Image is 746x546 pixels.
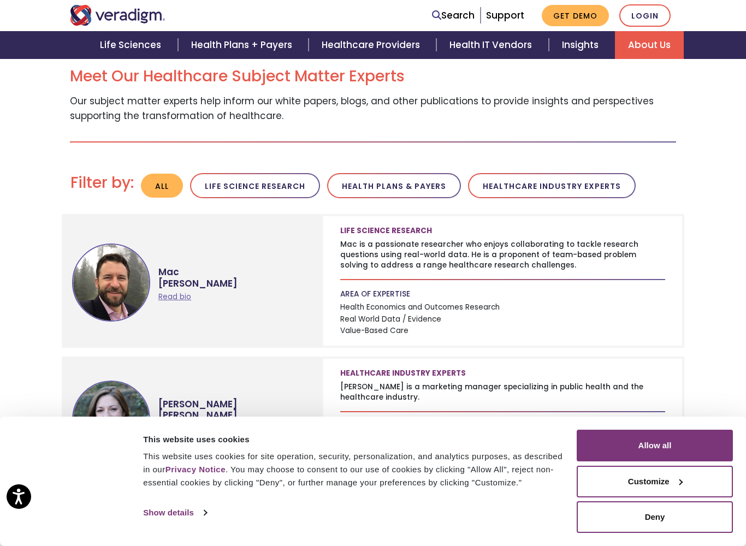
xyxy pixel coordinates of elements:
[615,31,684,59] a: About Us
[619,4,671,27] a: Login
[190,173,320,199] button: Life Science Research
[691,491,733,533] iframe: Drift Chat Widget
[340,239,665,270] p: Mac is a passionate researcher who enjoys collaborating to tackle research questions using real-w...
[158,258,307,277] span: Mac
[158,410,307,420] span: [PERSON_NAME]
[178,31,309,59] a: Health Plans + Payers
[577,430,733,461] button: Allow all
[70,5,165,26] img: Veradigm logo
[340,225,436,236] span: Life Science Research
[436,31,548,59] a: Health IT Vendors
[432,8,475,23] a: Search
[143,505,206,521] a: Show details
[486,9,524,22] a: Support
[165,465,226,474] a: Privacy Notice
[143,450,564,489] div: This website uses cookies for site operation, security, personalization, and analytics purposes, ...
[327,173,461,199] button: Health Plans & Payers
[340,289,665,299] p: AREA OF EXPERTISE
[340,382,665,402] p: [PERSON_NAME] is a marketing manager specializing in public health and the healthcare industry.
[309,31,436,59] a: Healthcare Providers
[577,501,733,533] button: Deny
[468,173,636,199] button: Healthcare Industry Experts
[340,313,665,325] span: Real World Data / Evidence
[143,433,564,446] div: This website uses cookies
[340,301,665,313] span: Health Economics and Outcomes Research
[340,325,665,337] span: Value-Based Care
[158,278,307,289] span: [PERSON_NAME]
[542,5,609,26] a: Get Demo
[158,390,307,410] span: [PERSON_NAME]
[577,466,733,497] button: Customize
[70,174,134,192] h2: Filter by:
[158,292,191,302] a: Read bio
[549,31,615,59] a: Insights
[340,368,470,378] span: Healthcare Industry Experts
[70,94,676,123] p: Our subject matter experts help inform our white papers, blogs, and other publications to provide...
[70,67,676,86] h2: Meet Our Healthcare Subject Matter Experts
[141,174,183,198] button: All
[87,31,177,59] a: Life Sciences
